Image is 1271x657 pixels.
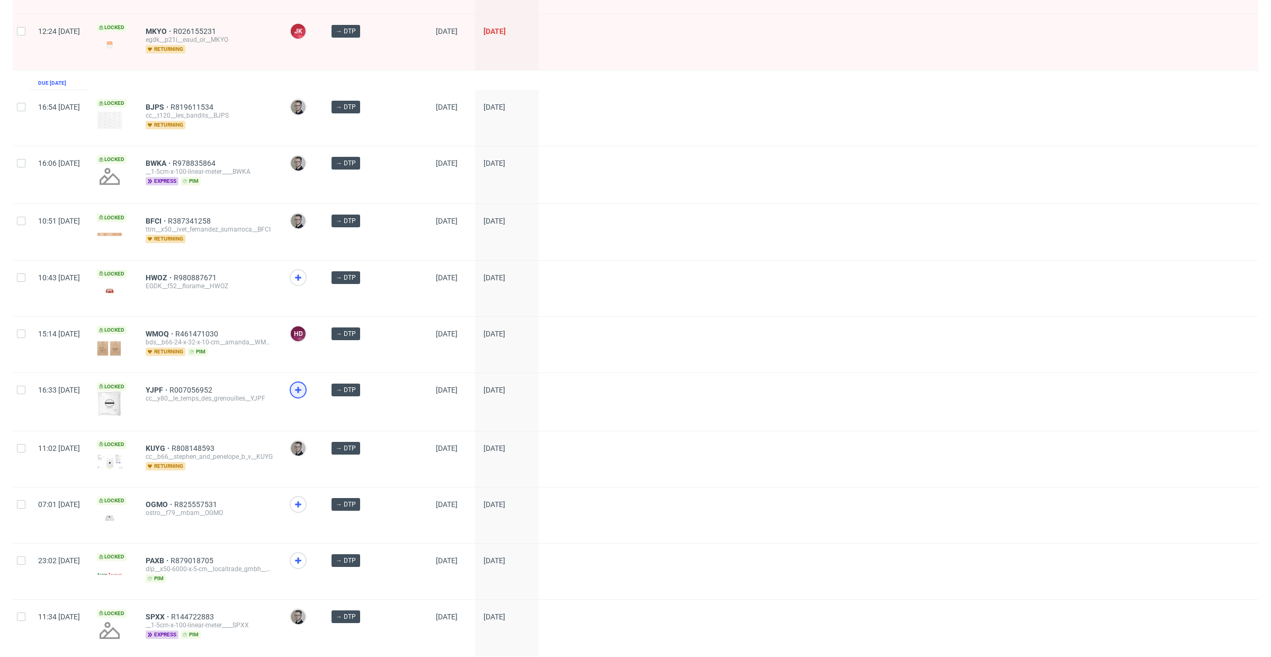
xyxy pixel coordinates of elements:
[146,621,273,629] div: __1-5cm-x-100-linear-meter____SPXX
[336,102,356,112] span: → DTP
[173,27,218,35] a: R026155231
[97,99,127,108] span: Locked
[97,111,122,129] img: data
[97,511,122,525] img: version_two_editor_design.png
[146,500,174,509] span: OGMO
[436,444,458,452] span: [DATE]
[146,394,273,403] div: cc__y80__le_temps_des_grenouilles__YJPF
[146,386,169,394] a: YJPF
[484,612,505,621] span: [DATE]
[436,217,458,225] span: [DATE]
[171,103,216,111] span: R819611534
[97,326,127,334] span: Locked
[146,235,185,243] span: returning
[168,217,213,225] a: R387341258
[146,556,171,565] a: PAXB
[146,444,172,452] a: KUYG
[146,462,185,470] span: returning
[181,177,201,185] span: pim
[146,338,273,347] div: bds__b66-24-x-32-x-10-cm__amanda__WMOQ
[146,111,273,120] div: cc__t120__les_bandits__BJPS
[97,440,127,449] span: Locked
[169,386,214,394] span: R007056952
[436,386,458,394] span: [DATE]
[146,35,273,44] div: egdk__p21i__eaud_or__MKYO
[291,24,306,39] figcaption: JK
[174,273,219,282] a: R980887671
[97,270,127,278] span: Locked
[174,500,219,509] span: R825557531
[97,609,127,618] span: Locked
[146,159,173,167] a: BWKA
[97,572,122,576] img: version_two_editor_design.png
[484,273,505,282] span: [DATE]
[38,330,80,338] span: 15:14 [DATE]
[336,385,356,395] span: → DTP
[38,217,80,225] span: 10:51 [DATE]
[173,159,218,167] span: R978835864
[484,556,505,565] span: [DATE]
[336,500,356,509] span: → DTP
[436,500,458,509] span: [DATE]
[38,556,80,565] span: 23:02 [DATE]
[336,443,356,453] span: → DTP
[172,444,217,452] a: R808148593
[146,225,273,234] div: ttm__x50__ivet_fernandez_sumarroca__BFCI
[171,612,216,621] a: R144722883
[171,556,216,565] a: R879018705
[97,496,127,505] span: Locked
[484,444,505,452] span: [DATE]
[146,177,178,185] span: express
[97,23,127,32] span: Locked
[181,631,201,639] span: pim
[336,329,356,339] span: → DTP
[436,27,458,35] span: [DATE]
[38,386,80,394] span: 16:33 [DATE]
[146,273,174,282] a: HWOZ
[97,164,122,189] img: no_design.png
[97,155,127,164] span: Locked
[97,553,127,561] span: Locked
[336,273,356,282] span: → DTP
[484,386,505,394] span: [DATE]
[146,27,173,35] span: MKYO
[38,612,80,621] span: 11:34 [DATE]
[146,103,171,111] a: BJPS
[336,158,356,168] span: → DTP
[291,214,306,228] img: Krystian Gaza
[146,282,273,290] div: EGDK__f52__florame__HWOZ
[146,217,168,225] a: BFCI
[97,233,122,236] img: version_two_editor_design
[484,500,505,509] span: [DATE]
[436,330,458,338] span: [DATE]
[484,330,505,338] span: [DATE]
[436,556,458,565] span: [DATE]
[436,159,458,167] span: [DATE]
[291,156,306,171] img: Krystian Gaza
[336,556,356,565] span: → DTP
[97,338,122,357] img: version_two_editor_design
[38,27,80,35] span: 12:24 [DATE]
[336,26,356,36] span: → DTP
[38,444,80,452] span: 11:02 [DATE]
[97,38,122,52] img: version_two_editor_design
[291,100,306,114] img: Krystian Gaza
[484,27,506,35] span: [DATE]
[146,631,178,639] span: express
[38,79,66,87] div: Due [DATE]
[146,348,185,356] span: returning
[146,330,175,338] a: WMOQ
